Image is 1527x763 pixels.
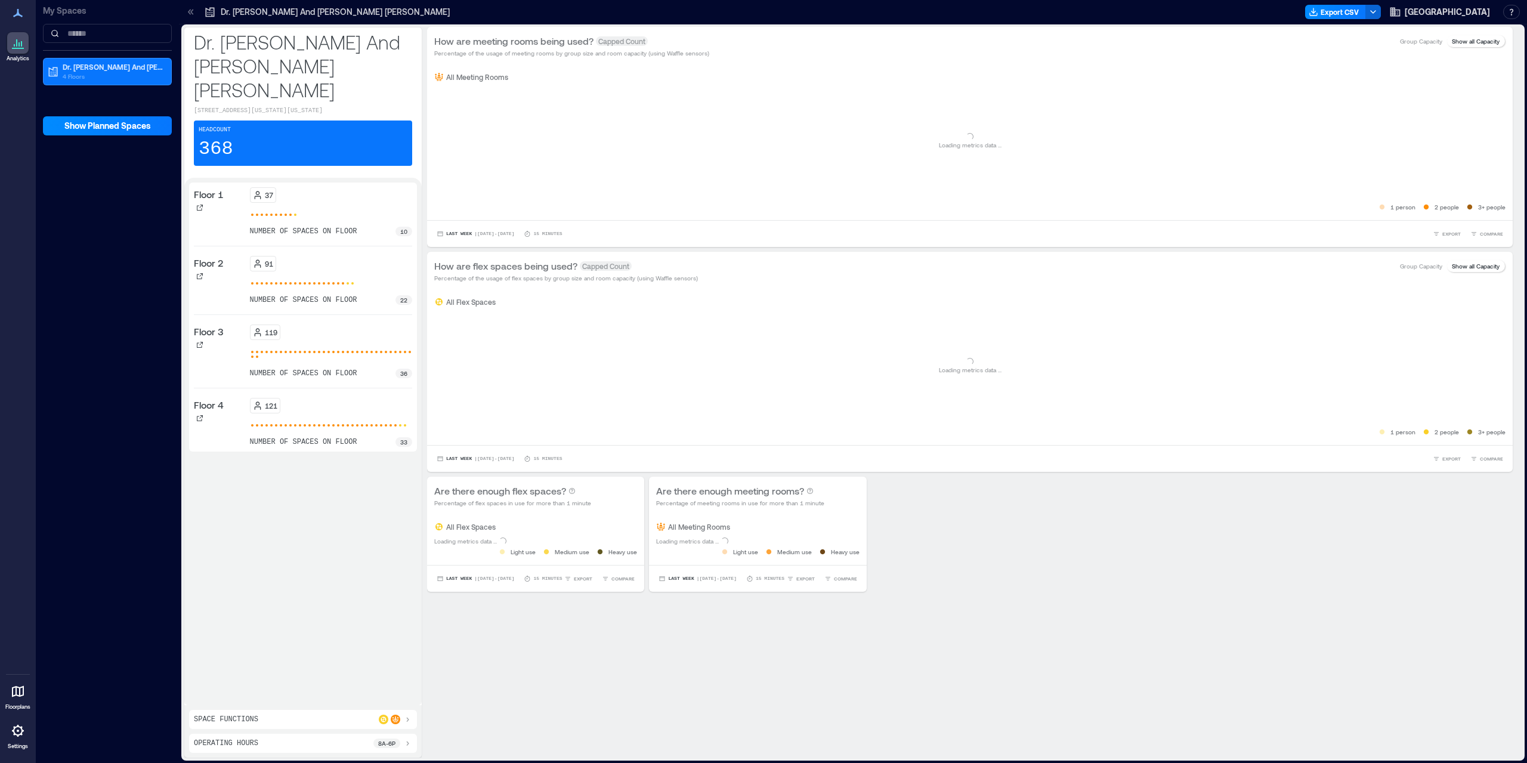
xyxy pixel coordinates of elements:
[400,295,407,305] p: 22
[656,573,738,585] button: Last Week |[DATE]-[DATE]
[194,739,258,748] p: Operating Hours
[194,715,258,724] p: Space Functions
[1478,202,1506,212] p: 3+ people
[1386,2,1494,21] button: [GEOGRAPHIC_DATA]
[265,401,277,410] p: 121
[1468,453,1506,465] button: COMPARE
[265,328,277,337] p: 119
[533,230,562,237] p: 15 minutes
[63,72,163,81] p: 4 Floors
[265,190,273,200] p: 37
[63,62,163,72] p: Dr. [PERSON_NAME] And [PERSON_NAME] [PERSON_NAME]
[533,575,562,582] p: 15 minutes
[1430,453,1463,465] button: EXPORT
[221,6,450,18] p: Dr. [PERSON_NAME] And [PERSON_NAME] [PERSON_NAME]
[199,125,231,135] p: Headcount
[1400,36,1442,46] p: Group Capacity
[562,573,595,585] button: EXPORT
[656,484,804,498] p: Are there enough meeting rooms?
[194,256,224,270] p: Floor 2
[608,547,637,557] p: Heavy use
[1468,228,1506,240] button: COMPARE
[400,369,407,378] p: 36
[611,575,635,582] span: COMPARE
[434,34,594,48] p: How are meeting rooms being used?
[5,703,30,711] p: Floorplans
[834,575,857,582] span: COMPARE
[1478,427,1506,437] p: 3+ people
[668,522,730,532] p: All Meeting Rooms
[8,743,28,750] p: Settings
[1430,228,1463,240] button: EXPORT
[3,29,33,66] a: Analytics
[194,325,224,339] p: Floor 3
[733,547,758,557] p: Light use
[378,739,395,748] p: 8a - 6p
[434,536,497,546] p: Loading metrics data ...
[250,295,357,305] p: number of spaces on floor
[434,498,591,508] p: Percentage of flex spaces in use for more than 1 minute
[1480,230,1503,237] span: COMPARE
[434,259,577,273] p: How are flex spaces being used?
[434,273,698,283] p: Percentage of the usage of flex spaces by group size and room capacity (using Waffle sensors)
[939,365,1001,375] p: Loading metrics data ...
[656,498,824,508] p: Percentage of meeting rooms in use for more than 1 minute
[434,228,517,240] button: Last Week |[DATE]-[DATE]
[250,227,357,236] p: number of spaces on floor
[265,259,273,268] p: 91
[580,261,632,271] span: Capped Count
[1400,261,1442,271] p: Group Capacity
[777,547,812,557] p: Medium use
[555,547,589,557] p: Medium use
[656,536,719,546] p: Loading metrics data ...
[1390,427,1415,437] p: 1 person
[446,522,496,532] p: All Flex Spaces
[599,573,637,585] button: COMPARE
[1435,202,1459,212] p: 2 people
[1305,5,1366,19] button: Export CSV
[199,137,233,161] p: 368
[250,437,357,447] p: number of spaces on floor
[446,72,508,82] p: All Meeting Rooms
[1442,455,1461,462] span: EXPORT
[1452,261,1500,271] p: Show all Capacity
[511,547,536,557] p: Light use
[756,575,784,582] p: 15 minutes
[4,716,32,753] a: Settings
[64,120,151,132] span: Show Planned Spaces
[434,48,709,58] p: Percentage of the usage of meeting rooms by group size and room capacity (using Waffle sensors)
[1442,230,1461,237] span: EXPORT
[434,484,566,498] p: Are there enough flex spaces?
[784,573,817,585] button: EXPORT
[446,297,496,307] p: All Flex Spaces
[1405,6,1490,18] span: [GEOGRAPHIC_DATA]
[400,227,407,236] p: 10
[7,55,29,62] p: Analytics
[400,437,407,447] p: 33
[831,547,860,557] p: Heavy use
[43,5,172,17] p: My Spaces
[2,677,34,714] a: Floorplans
[939,140,1001,150] p: Loading metrics data ...
[1480,455,1503,462] span: COMPARE
[533,455,562,462] p: 15 minutes
[1390,202,1415,212] p: 1 person
[194,398,224,412] p: Floor 4
[194,30,412,101] p: Dr. [PERSON_NAME] And [PERSON_NAME] [PERSON_NAME]
[1452,36,1500,46] p: Show all Capacity
[596,36,648,46] span: Capped Count
[194,187,224,202] p: Floor 1
[434,453,517,465] button: Last Week |[DATE]-[DATE]
[574,575,592,582] span: EXPORT
[194,106,412,116] p: [STREET_ADDRESS][US_STATE][US_STATE]
[1435,427,1459,437] p: 2 people
[434,573,517,585] button: Last Week |[DATE]-[DATE]
[250,369,357,378] p: number of spaces on floor
[796,575,815,582] span: EXPORT
[822,573,860,585] button: COMPARE
[43,116,172,135] button: Show Planned Spaces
